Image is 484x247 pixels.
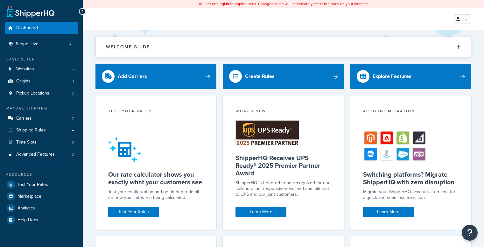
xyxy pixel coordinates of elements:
a: Dashboard [5,22,78,34]
span: Analytics [18,206,35,211]
a: Add Carriers [95,64,216,89]
span: Origins [16,79,31,84]
div: Manage Shipping [5,106,78,111]
li: Pickup Locations [5,88,78,99]
div: Migrate your ShipperHQ account at no cost for a quick and seamless transition. [363,189,459,201]
a: Marketplace [5,191,78,202]
a: Create Rules [223,64,344,89]
a: Origins1 [5,75,78,87]
div: Add Carriers [118,72,147,81]
a: Learn More [235,207,286,217]
span: Time Slots [16,140,37,145]
li: Carriers [5,113,78,124]
span: 2 [72,91,74,96]
li: Origins [5,75,78,87]
a: Pickup Locations2 [5,88,78,99]
li: Advanced Features [5,149,78,160]
h5: Switching platforms? Migrate ShipperHQ with zero disruption [363,171,459,186]
a: Test Your Rates [5,179,78,190]
span: Shipping Rules [16,128,46,133]
span: Carriers [16,116,32,121]
span: Websites [16,67,34,72]
li: Time Slots [5,137,78,148]
span: 0 [72,140,74,145]
a: Shipping Rules [5,124,78,136]
div: Account Migration [363,108,459,116]
div: Resources [5,172,78,177]
a: Test Your Rates [108,207,159,217]
a: Advanced Features2 [5,149,78,160]
span: 7 [72,116,74,121]
span: Pickup Locations [16,91,49,96]
h5: ShipperHQ Receives UPS Ready® 2025 Premier Partner Award [235,154,331,177]
a: Learn More [363,207,414,217]
h5: Our rate calculator shows you exactly what your customers see [108,171,204,186]
span: Scope: Live [16,41,39,47]
span: 1 [73,79,74,84]
a: Time Slots0 [5,137,78,148]
div: Basic Setup [5,57,78,62]
b: LIVE [224,1,232,7]
h2: Welcome Guide [106,45,150,49]
span: Marketplace [18,194,41,199]
a: Explore Features [350,64,471,89]
span: Advanced Features [16,152,55,157]
div: Test your rates [108,108,204,116]
span: Help Docs [18,217,38,223]
div: Test your configuration and get in-depth detail on how your rates are being calculated. [108,189,204,201]
button: Welcome Guide [96,37,471,57]
a: Help Docs [5,214,78,226]
span: 2 [72,152,74,157]
span: Test Your Rates [18,182,48,187]
a: Carriers7 [5,113,78,124]
span: Dashboard [16,25,38,31]
div: What's New [235,108,331,116]
li: Websites [5,63,78,75]
a: Websites6 [5,63,78,75]
a: Analytics [5,202,78,214]
span: 6 [72,67,74,72]
div: Explore Features [373,72,411,81]
p: ShipperHQ is honored to be recognized for our collaboration, responsiveness, and commitment to UP... [235,180,331,197]
button: Open Resource Center [462,225,478,241]
div: Create Rules [245,72,275,81]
